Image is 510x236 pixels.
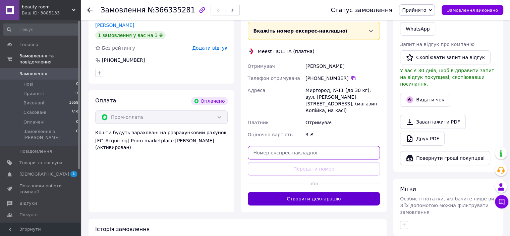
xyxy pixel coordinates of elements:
[19,53,80,65] span: Замовлення та повідомлення
[95,226,150,232] span: Історія замовлення
[76,129,78,141] span: 0
[19,212,38,218] span: Покупці
[76,119,78,125] span: 0
[192,45,227,51] span: Додати відгук
[304,116,381,129] div: Отримувач
[400,186,416,192] span: Мітки
[22,10,80,16] div: Ваш ID: 3885133
[248,132,293,137] span: Оціночна вартість
[402,7,426,13] span: Прийнято
[23,100,44,106] span: Виконані
[400,50,491,64] button: Скопіювати запит на відгук
[400,68,494,87] span: У вас є 30 днів, щоб відправити запит на відгук покупцеві, скопіювавши посилання.
[400,22,435,36] a: WhatsApp
[248,192,380,205] button: Створити декларацію
[400,196,496,215] span: Особисті нотатки, які бачите лише ви. З їх допомогою можна фільтрувати замовлення
[400,93,450,107] button: Видати чек
[76,81,78,87] span: 0
[19,42,38,48] span: Головна
[23,81,33,87] span: Нові
[95,31,166,39] div: 1 замовлення у вас на 3 ₴
[442,5,503,15] button: Замовлення виконано
[253,28,347,34] span: Вкажіть номер експрес-накладної
[19,200,37,206] span: Відгуки
[95,137,228,151] div: [FC_Acquiring] Prom marketplace [PERSON_NAME] (Активирован)
[305,75,380,82] div: [PHONE_NUMBER]
[304,129,381,141] div: 3 ₴
[400,151,490,165] button: Повернути гроші покупцеві
[102,45,135,51] span: Без рейтингу
[95,129,228,151] div: Кошти будуть зараховані на розрахунковий рахунок
[248,120,269,125] span: Платник
[23,91,44,97] span: Прийняті
[95,22,134,28] a: [PERSON_NAME]
[248,76,300,81] span: Телефон отримувача
[19,160,62,166] span: Товари та послуги
[69,100,78,106] span: 1659
[400,115,466,129] a: Завантажити PDF
[19,71,47,77] span: Замовлення
[23,119,45,125] span: Оплачені
[248,63,275,69] span: Отримувач
[74,91,78,97] span: 17
[148,6,195,14] span: №366335281
[304,84,381,116] div: Миргород, №11 (до 30 кг): вул. [PERSON_NAME][STREET_ADDRESS], (магазин Копійка, на касі)
[19,148,52,154] span: Повідомлення
[447,8,498,13] span: Замовлення виконано
[101,6,146,14] span: Замовлення
[495,195,508,208] button: Чат з покупцем
[19,183,62,195] span: Показники роботи компанії
[191,97,227,105] div: Оплачено
[23,109,46,115] span: Скасовані
[400,42,474,47] span: Запит на відгук про компанію
[248,146,380,159] input: Номер експрес-накладної
[87,7,93,13] div: Повернутися назад
[22,4,72,10] span: beauty room
[331,7,393,13] div: Статус замовлення
[400,132,445,146] a: Друк PDF
[70,171,77,177] span: 1
[248,88,266,93] span: Адреса
[304,60,381,72] div: [PERSON_NAME]
[3,23,79,36] input: Пошук
[19,171,69,177] span: [DEMOGRAPHIC_DATA]
[95,97,116,104] span: Оплата
[23,129,76,141] span: Замовлення з [PERSON_NAME]
[307,180,320,187] span: або
[256,48,316,55] div: Meest ПОШТА (платна)
[71,109,78,115] span: 319
[101,57,146,63] div: [PHONE_NUMBER]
